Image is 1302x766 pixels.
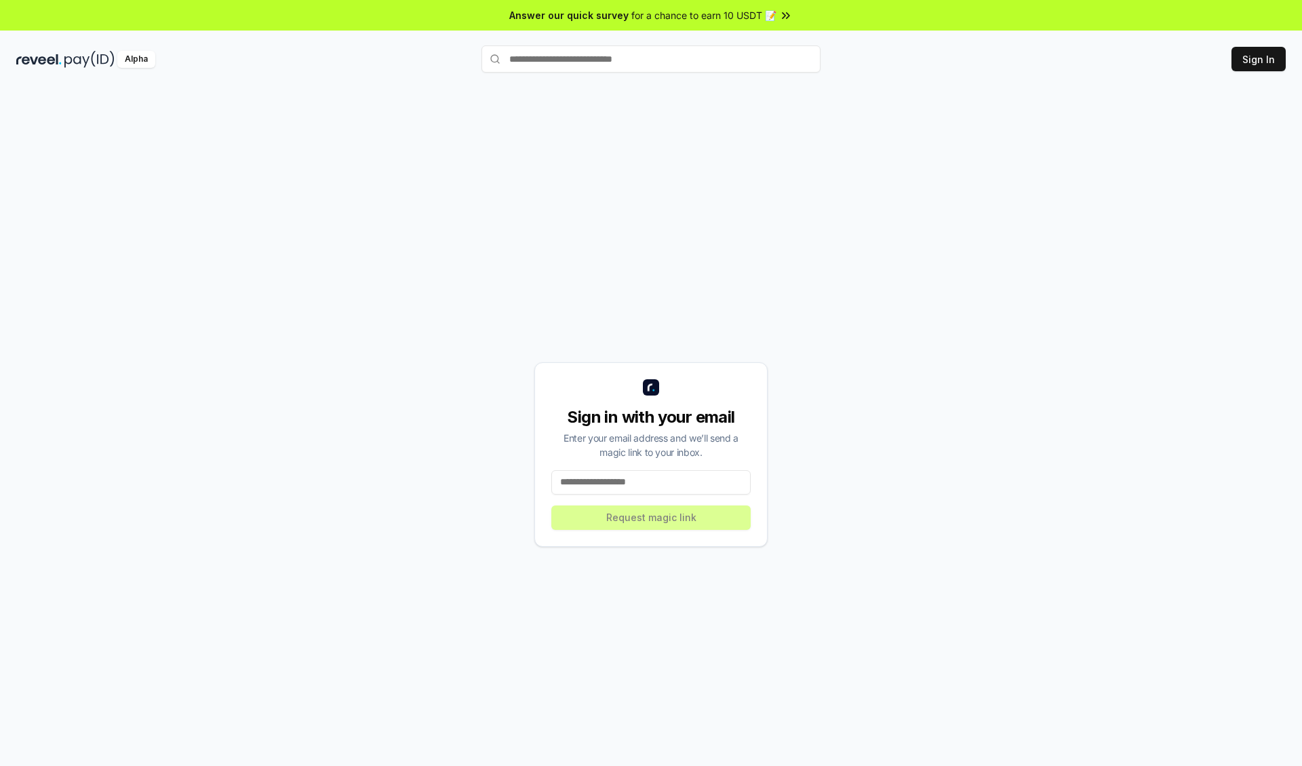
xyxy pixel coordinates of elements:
span: Answer our quick survey [509,8,629,22]
div: Sign in with your email [551,406,751,428]
div: Enter your email address and we’ll send a magic link to your inbox. [551,431,751,459]
div: Alpha [117,51,155,68]
span: for a chance to earn 10 USDT 📝 [631,8,776,22]
button: Sign In [1231,47,1286,71]
img: pay_id [64,51,115,68]
img: logo_small [643,379,659,396]
img: reveel_dark [16,51,62,68]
